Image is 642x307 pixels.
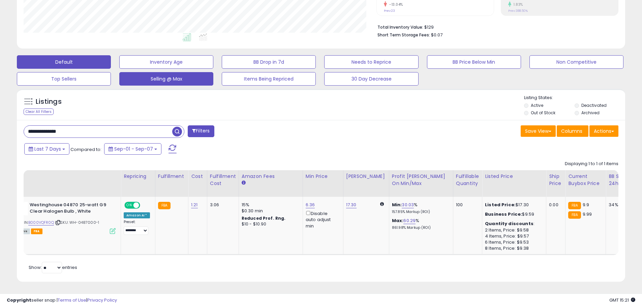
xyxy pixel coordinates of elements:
div: BB Share 24h. [609,173,633,187]
small: -13.04% [387,2,403,7]
button: Sep-01 - Sep-07 [104,143,161,155]
b: Quantity discounts [485,220,533,227]
div: 15% [242,202,298,208]
div: Amazon AI * [124,212,150,218]
span: 2025-09-15 15:21 GMT [609,297,635,303]
small: Amazon Fees. [242,180,246,186]
th: The percentage added to the cost of goods (COGS) that forms the calculator for Min & Max prices. [389,170,453,197]
h5: Listings [36,97,62,106]
div: Current Buybox Price [568,173,603,187]
button: Top Sellers [17,72,111,86]
a: 30.03 [402,202,414,208]
b: Westinghouse 04870 25-watt G9 Clear Halogen Bulb , White [30,202,112,216]
a: 6.36 [306,202,315,208]
small: FBA [568,202,581,209]
div: 100 [456,202,477,208]
small: 1.83% [511,2,523,7]
a: Terms of Use [58,297,86,303]
div: Title [13,173,118,180]
small: FBA [158,202,171,209]
button: Filters [188,125,214,137]
div: Ship Price [549,173,562,187]
label: Deactivated [581,102,607,108]
b: Min: [392,202,402,208]
a: 1.21 [191,202,198,208]
button: BB Price Below Min [427,55,521,69]
a: 17.30 [346,202,357,208]
div: seller snap | | [7,297,117,304]
span: Sep-01 - Sep-07 [114,146,153,152]
span: | SKU: WH-0487000-1 [55,220,99,225]
button: Last 7 Days [24,143,69,155]
div: Listed Price [485,173,543,180]
label: Active [531,102,543,108]
div: Disable auto adjust min [306,210,338,229]
span: 9.99 [583,211,592,217]
div: 0.00 [549,202,560,208]
button: Items Being Repriced [222,72,316,86]
p: Listing States: [524,95,625,101]
small: Prev: 23 [384,9,395,13]
a: B000VQFR0Q [28,220,54,225]
p: 157.85% Markup (ROI) [392,210,448,214]
div: $9.59 [485,211,541,217]
div: Profit [PERSON_NAME] on Min/Max [392,173,450,187]
div: Fulfillment Cost [210,173,236,187]
button: Default [17,55,111,69]
small: FBA [568,211,581,219]
a: 60.29 [403,217,416,224]
div: 6 Items, Price: $9.53 [485,239,541,245]
div: 3.06 [210,202,234,208]
b: Listed Price: [485,202,516,208]
div: $0.30 min [242,208,298,214]
button: Non Competitive [529,55,623,69]
div: Preset: [124,220,150,235]
button: Save View [521,125,556,137]
div: % [392,202,448,214]
div: Fulfillable Quantity [456,173,479,187]
span: ON [125,203,133,208]
div: Repricing [124,173,152,180]
small: Prev: 388.50% [508,9,528,13]
b: Short Term Storage Fees: [377,32,430,38]
button: Inventory Age [119,55,213,69]
div: ASIN: [14,202,116,233]
div: Cost [191,173,204,180]
span: OFF [139,203,150,208]
b: Reduced Prof. Rng. [242,215,286,221]
span: FBA [31,228,42,234]
label: Archived [581,110,600,116]
div: % [392,218,448,230]
div: $17.30 [485,202,541,208]
div: Displaying 1 to 1 of 1 items [565,161,618,167]
div: Fulfillment [158,173,185,180]
span: Columns [561,128,582,134]
div: : [485,221,541,227]
b: Total Inventory Value: [377,24,423,30]
button: 30 Day Decrease [324,72,418,86]
span: Last 7 Days [34,146,61,152]
span: 9.9 [583,202,589,208]
p: 861.98% Markup (ROI) [392,225,448,230]
button: Columns [557,125,588,137]
button: Needs to Reprice [324,55,418,69]
div: 8 Items, Price: $9.38 [485,245,541,251]
div: Clear All Filters [24,109,54,115]
div: 34% [609,202,631,208]
a: Privacy Policy [87,297,117,303]
div: 2 Items, Price: $9.58 [485,227,541,233]
b: Business Price: [485,211,522,217]
b: Max: [392,217,404,224]
button: BB Drop in 7d [222,55,316,69]
span: Compared to: [70,146,101,153]
button: Selling @ Max [119,72,213,86]
div: Min Price [306,173,340,180]
strong: Copyright [7,297,31,303]
li: $129 [377,23,613,31]
span: $0.07 [431,32,442,38]
div: $10 - $10.90 [242,221,298,227]
div: [PERSON_NAME] [346,173,386,180]
div: 4 Items, Price: $9.57 [485,233,541,239]
span: Show: entries [29,264,77,271]
div: Amazon Fees [242,173,300,180]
